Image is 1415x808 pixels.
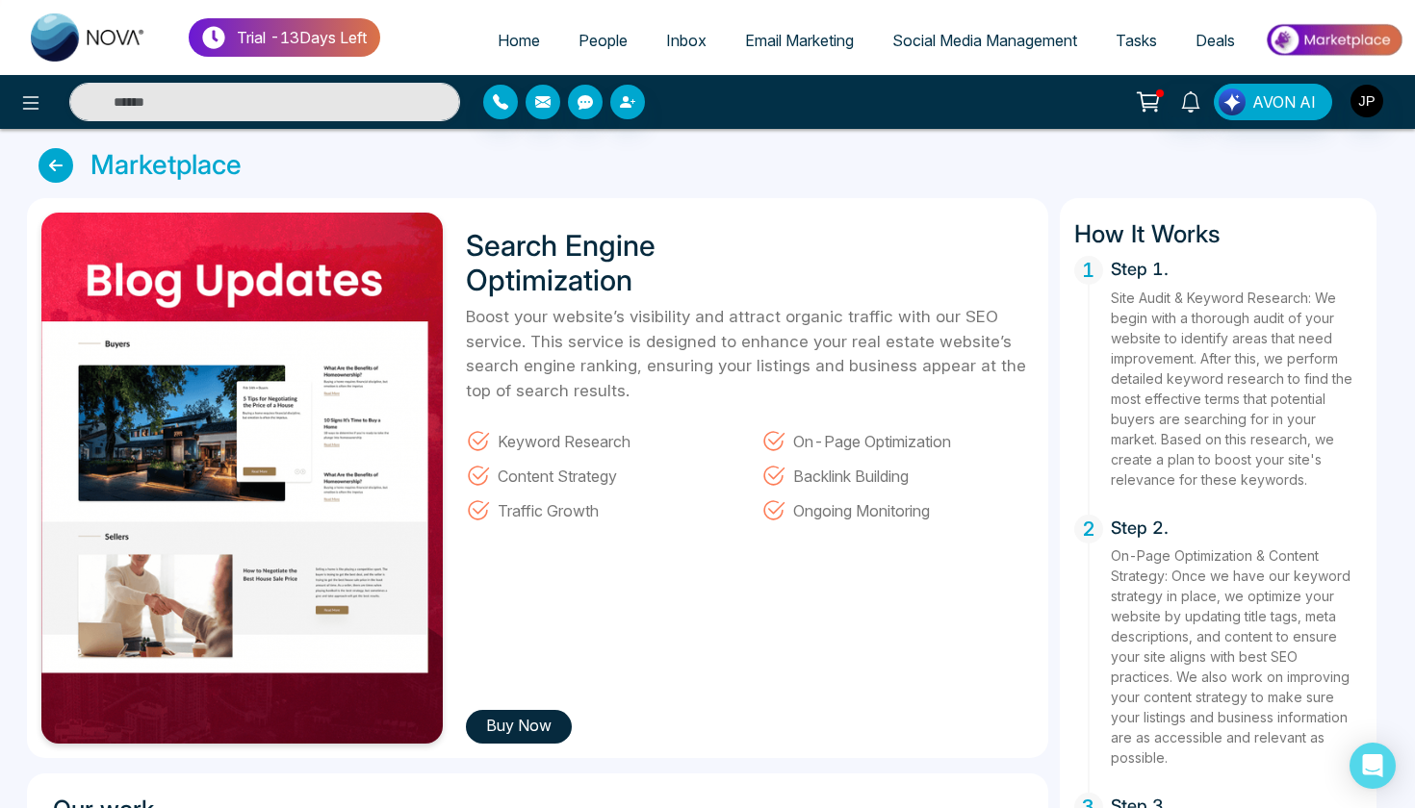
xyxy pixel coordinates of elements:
span: Content Strategy [498,463,617,488]
span: Inbox [666,31,707,50]
a: Deals [1176,22,1254,59]
h5: Step 2. [1111,515,1363,539]
a: Inbox [647,22,726,59]
button: Buy Now [466,710,572,744]
img: Market-place.gif [1264,18,1403,62]
span: 2 [1074,515,1103,543]
a: Tasks [1096,22,1176,59]
span: Deals [1196,31,1235,50]
a: Social Media Management [873,22,1096,59]
span: Keyword Research [498,428,630,453]
span: Social Media Management [892,31,1077,50]
span: Traffic Growth [498,497,599,522]
p: Site Audit & Keyword Research: We begin with a thorough audit of your website to identify areas t... [1111,288,1363,490]
span: Tasks [1116,31,1157,50]
a: People [559,22,647,59]
a: Email Marketing [726,22,873,59]
img: Lead Flow [1219,88,1246,115]
h1: Search Engine Optimization [466,228,707,297]
a: Home [478,22,559,59]
h3: How It Works [1074,213,1363,248]
span: AVON AI [1252,90,1316,114]
span: Backlink Building [793,463,909,488]
span: People [579,31,628,50]
span: Home [498,31,540,50]
div: Open Intercom Messenger [1350,743,1396,789]
span: Email Marketing [745,31,854,50]
img: User Avatar [1351,85,1383,117]
span: On-Page Optimization [793,428,951,453]
p: Boost your website’s visibility and attract organic traffic with our SEO service. This service is... [466,305,1033,403]
img: Nova CRM Logo [31,13,146,62]
p: On-Page Optimization & Content Strategy: Once we have our keyword strategy in place, we optimize ... [1111,545,1363,768]
img: qnyCg1731534852.jpg [41,213,443,744]
h3: Marketplace [90,149,242,182]
span: 1 [1074,256,1103,285]
span: Ongoing Monitoring [793,497,930,522]
h5: Step 1. [1111,256,1363,280]
p: Trial - 13 Days Left [237,26,367,49]
button: AVON AI [1214,84,1332,120]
